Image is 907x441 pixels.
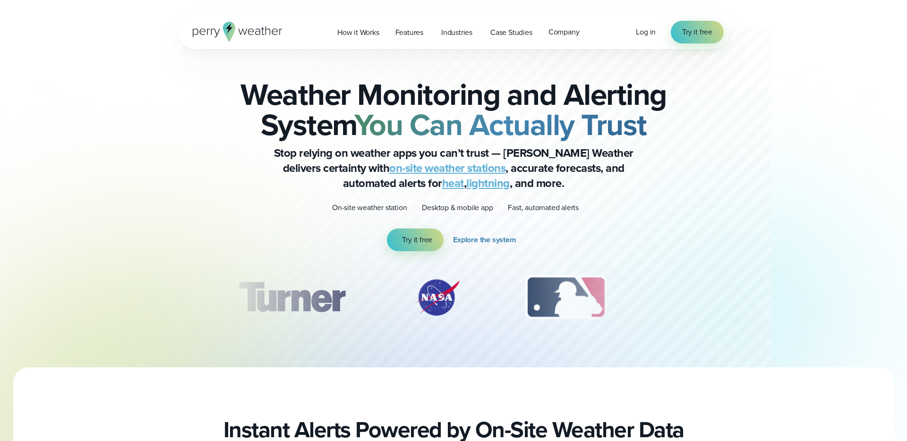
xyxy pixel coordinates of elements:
a: How it Works [329,23,387,42]
span: Try it free [402,234,432,246]
span: Company [548,26,580,38]
span: Explore the system [453,234,516,246]
p: Desktop & mobile app [422,202,493,213]
img: NASA.svg [404,274,471,321]
p: Fast, automated alerts [508,202,579,213]
a: Log in [636,26,656,38]
img: Turner-Construction_1.svg [225,274,359,321]
a: Try it free [387,229,444,251]
span: How it Works [337,27,379,38]
a: Case Studies [482,23,540,42]
p: On-site weather station [332,202,407,213]
span: Case Studies [490,27,532,38]
a: Try it free [671,21,724,43]
a: heat [442,175,464,192]
strong: You Can Actually Trust [354,102,647,147]
div: 2 of 12 [404,274,471,321]
span: Try it free [682,26,712,38]
a: Explore the system [453,229,520,251]
div: slideshow [225,274,682,326]
p: Stop relying on weather apps you can’t trust — [PERSON_NAME] Weather delivers certainty with , ac... [265,145,642,191]
img: MLB.svg [516,274,616,321]
span: Log in [636,26,656,37]
span: Features [395,27,423,38]
h2: Weather Monitoring and Alerting System [225,79,682,140]
img: PGA.svg [661,274,737,321]
a: lightning [466,175,510,192]
a: on-site weather stations [389,160,505,177]
div: 3 of 12 [516,274,616,321]
div: 1 of 12 [225,274,359,321]
span: Industries [441,27,472,38]
div: 4 of 12 [661,274,737,321]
